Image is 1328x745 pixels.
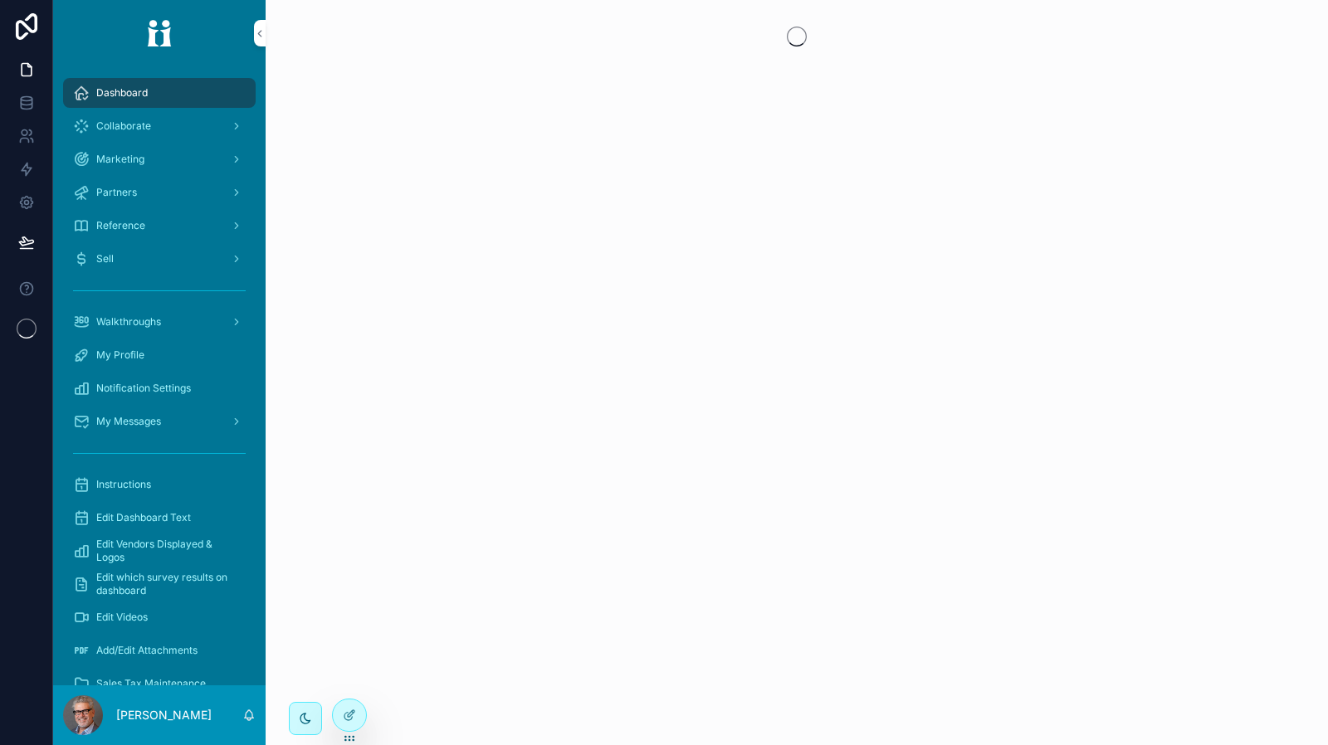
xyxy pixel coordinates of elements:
[96,153,144,166] span: Marketing
[96,315,161,329] span: Walkthroughs
[96,415,161,428] span: My Messages
[96,119,151,133] span: Collaborate
[63,111,256,141] a: Collaborate
[96,677,206,690] span: Sales Tax Maintenance
[96,644,198,657] span: Add/Edit Attachments
[96,571,239,597] span: Edit which survey results on dashboard
[63,669,256,699] a: Sales Tax Maintenance
[63,178,256,207] a: Partners
[136,20,183,46] img: App logo
[96,186,137,199] span: Partners
[96,382,191,395] span: Notification Settings
[63,635,256,665] a: Add/Edit Attachments
[96,348,144,362] span: My Profile
[63,340,256,370] a: My Profile
[63,602,256,632] a: Edit Videos
[53,66,266,685] div: scrollable content
[63,536,256,566] a: Edit Vendors Displayed & Logos
[96,511,191,524] span: Edit Dashboard Text
[116,707,212,723] p: [PERSON_NAME]
[96,86,148,100] span: Dashboard
[63,407,256,436] a: My Messages
[63,144,256,174] a: Marketing
[63,307,256,337] a: Walkthroughs
[63,211,256,241] a: Reference
[63,470,256,499] a: Instructions
[96,219,145,232] span: Reference
[63,78,256,108] a: Dashboard
[63,503,256,533] a: Edit Dashboard Text
[96,611,148,624] span: Edit Videos
[96,252,114,265] span: Sell
[63,373,256,403] a: Notification Settings
[63,569,256,599] a: Edit which survey results on dashboard
[96,478,151,491] span: Instructions
[63,244,256,274] a: Sell
[96,538,239,564] span: Edit Vendors Displayed & Logos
